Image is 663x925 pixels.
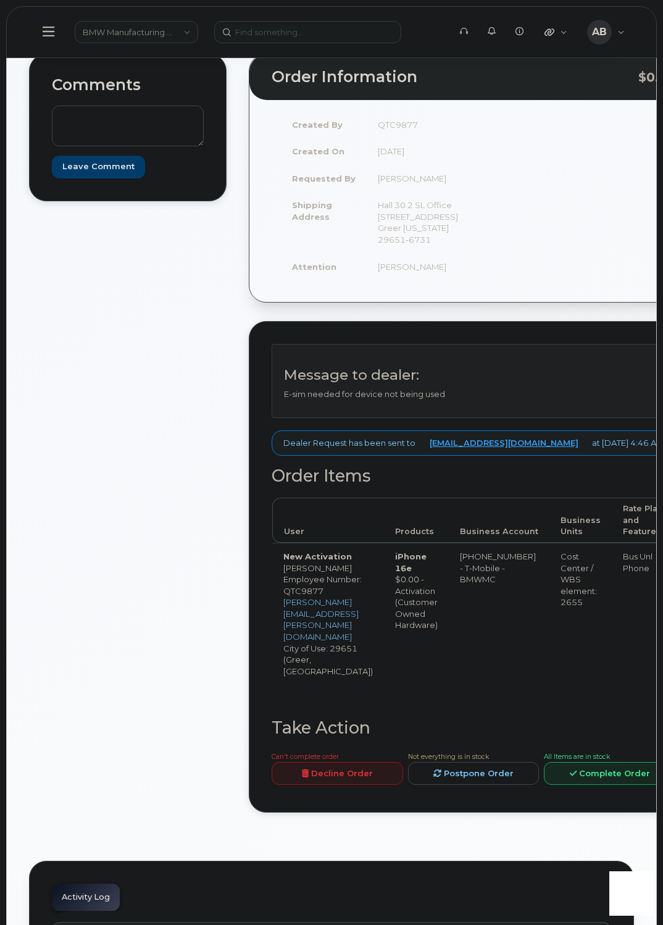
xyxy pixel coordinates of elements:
th: User [272,498,384,543]
h3: Message to dealer: [284,367,663,383]
a: Postpone Order [408,762,540,785]
strong: iPhone 16e [395,551,427,573]
h2: Comments [52,77,204,94]
td: $0.00 - Activation (Customer Owned Hardware) [384,543,449,684]
strong: Attention [292,262,336,272]
td: [PERSON_NAME] [367,165,469,192]
div: Alex Bradshaw [578,20,633,44]
th: Products [384,498,449,543]
iframe: Messenger Launcher [609,871,654,916]
td: QTC9877 [367,111,469,138]
a: [EMAIL_ADDRESS][DOMAIN_NAME] [430,437,578,449]
th: Business Units [549,498,612,543]
th: Business Account [449,498,549,543]
td: [PHONE_NUMBER] - T-Mobile - BMWMC [449,543,549,684]
a: Decline Order [272,762,403,785]
a: [PERSON_NAME][EMAIL_ADDRESS][PERSON_NAME][DOMAIN_NAME] [283,597,359,642]
div: Cost Center / WBS element: 2655 [561,551,601,608]
strong: Shipping Address [292,200,332,222]
strong: Created By [292,120,343,130]
p: E-sim needed for device not being used [284,388,663,400]
span: Can't complete order [272,753,339,761]
td: [PERSON_NAME] City of Use: 29651 (Greer, [GEOGRAPHIC_DATA]) [272,543,384,684]
td: [PERSON_NAME] [367,253,469,280]
strong: Created On [292,146,344,156]
span: Employee Number: QTC9877 [283,574,362,596]
strong: New Activation [283,551,352,561]
td: Hall 30.2 SL Office [STREET_ADDRESS] Greer [US_STATE] 29651-6731 [367,191,469,253]
span: AB [592,25,607,40]
span: All Items are in stock [544,753,610,761]
strong: Requested By [292,174,356,183]
input: Find something... [214,21,401,43]
h2: Order Information [272,69,638,86]
input: Leave Comment [52,156,145,178]
div: Quicklinks [536,20,576,44]
span: Not everything is in stock [408,753,489,761]
a: BMW Manufacturing Co LLC [75,21,198,43]
td: [DATE] [367,138,469,165]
